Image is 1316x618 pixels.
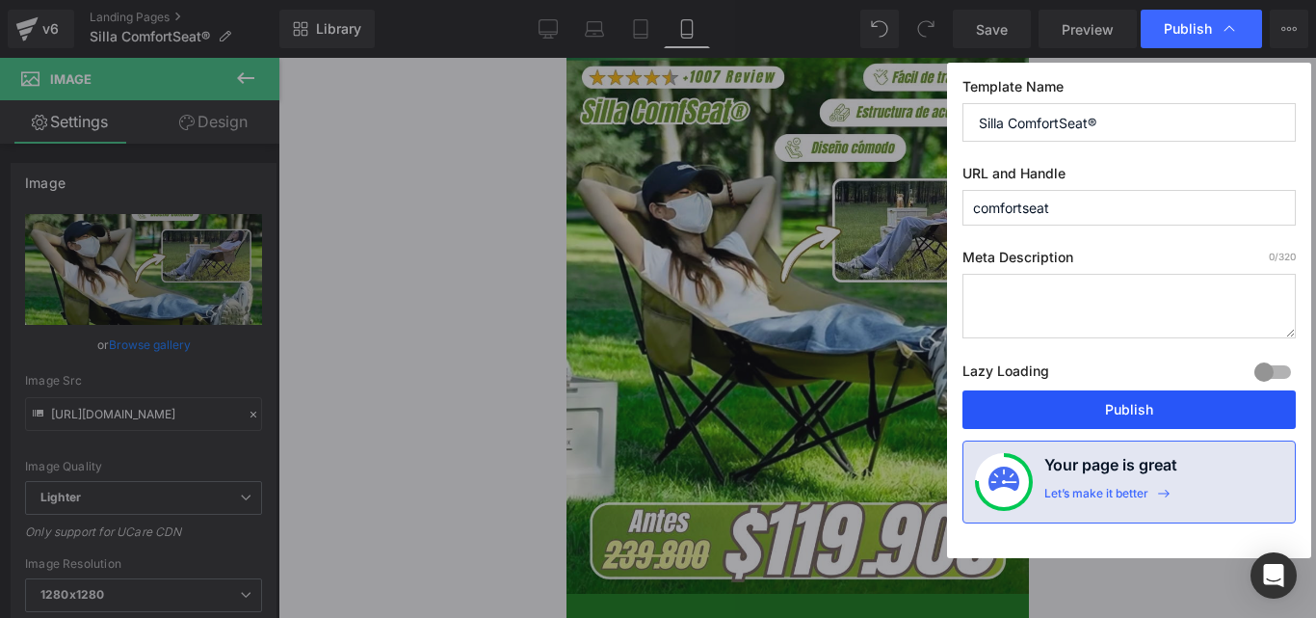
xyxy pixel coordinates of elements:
[962,165,1296,190] label: URL and Handle
[1044,486,1148,511] div: Let’s make it better
[988,467,1019,497] img: onboarding-status.svg
[1164,20,1212,38] span: Publish
[1269,251,1296,262] span: /320
[962,249,1296,274] label: Meta Description
[1044,453,1177,486] h4: Your page is great
[962,390,1296,429] button: Publish
[1250,552,1297,599] div: Open Intercom Messenger
[1269,251,1275,262] span: 0
[962,359,1049,390] label: Lazy Loading
[962,78,1296,103] label: Template Name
